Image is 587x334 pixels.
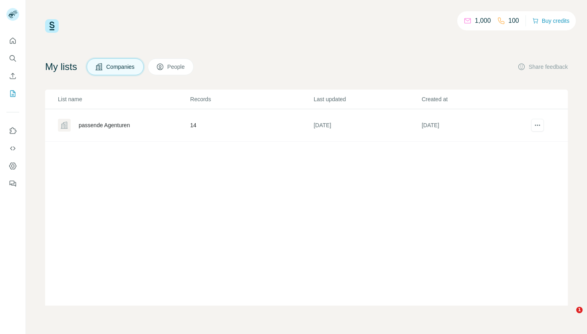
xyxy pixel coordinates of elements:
[518,63,568,71] button: Share feedback
[422,95,529,103] p: Created at
[6,141,19,156] button: Use Surfe API
[79,121,130,129] div: passende Agenturen
[6,51,19,66] button: Search
[313,95,420,103] p: Last updated
[58,95,189,103] p: List name
[560,307,579,326] iframe: Intercom live chat
[45,60,77,73] h4: My lists
[106,63,135,71] span: Companies
[190,109,313,142] td: 14
[190,95,313,103] p: Records
[576,307,583,313] span: 1
[475,16,491,26] p: 1,000
[6,176,19,191] button: Feedback
[167,63,186,71] span: People
[532,15,569,26] button: Buy credits
[421,109,529,142] td: [DATE]
[6,86,19,101] button: My lists
[6,159,19,173] button: Dashboard
[531,119,544,132] button: actions
[45,19,59,33] img: Surfe Logo
[6,34,19,48] button: Quick start
[6,69,19,83] button: Enrich CSV
[6,124,19,138] button: Use Surfe on LinkedIn
[508,16,519,26] p: 100
[313,109,421,142] td: [DATE]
